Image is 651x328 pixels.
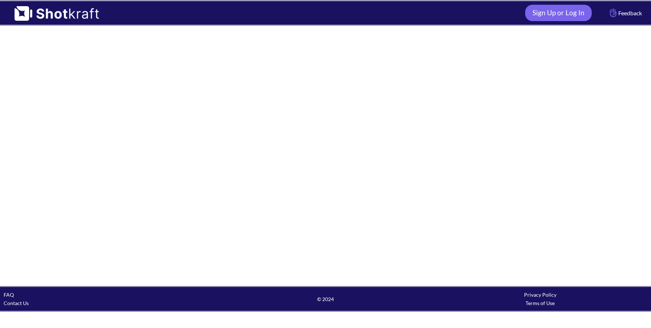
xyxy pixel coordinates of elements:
div: Privacy Policy [433,291,647,299]
a: Sign Up or Log In [525,5,592,21]
a: FAQ [4,292,14,298]
div: Terms of Use [433,299,647,307]
a: Contact Us [4,300,29,306]
span: Feedback [608,9,642,17]
span: © 2024 [218,295,433,303]
img: Hand Icon [608,7,618,19]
